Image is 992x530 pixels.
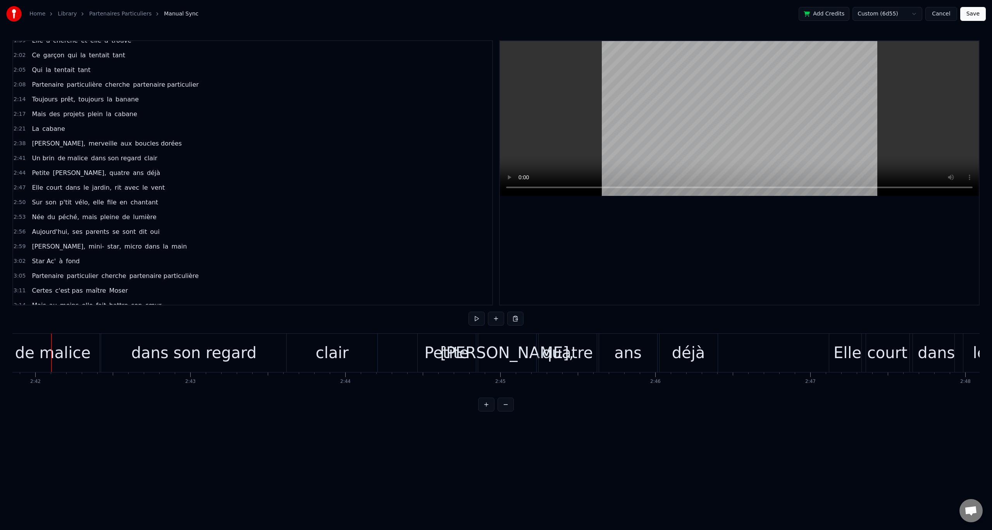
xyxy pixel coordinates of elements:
[542,341,593,364] div: quatre
[14,140,26,148] span: 2:38
[495,379,506,385] div: 2:45
[14,81,26,89] span: 2:08
[121,213,131,221] span: de
[99,213,120,221] span: pleine
[14,199,26,206] span: 2:50
[424,341,468,364] div: Petite
[60,95,76,104] span: prêt,
[112,227,120,236] span: se
[31,124,40,133] span: La
[149,227,160,236] span: oui
[91,183,112,192] span: jardin,
[867,341,908,364] div: court
[92,198,105,207] span: elle
[134,139,183,148] span: boucles dorées
[31,286,53,295] span: Certes
[14,125,26,133] span: 2:21
[132,80,200,89] span: partenaire particulier
[145,301,162,310] span: cœur
[79,51,86,60] span: la
[31,271,64,280] span: Partenaire
[45,183,63,192] span: court
[57,154,89,163] span: de malice
[65,183,81,192] span: dans
[88,139,118,148] span: merveille
[88,51,110,60] span: tentait
[14,228,26,236] span: 2:56
[87,110,103,118] span: plein
[918,341,955,364] div: dans
[132,213,157,221] span: lumière
[31,95,58,104] span: Toujours
[48,110,61,118] span: des
[29,10,198,18] nav: breadcrumb
[59,301,79,310] span: moins
[14,66,26,74] span: 2:05
[170,242,188,251] span: main
[77,65,91,74] span: tant
[108,286,129,295] span: Moser
[130,198,159,207] span: chantant
[31,80,64,89] span: Partenaire
[67,51,78,60] span: qui
[614,341,642,364] div: ans
[340,379,351,385] div: 2:44
[834,341,861,364] div: Elle
[146,168,161,177] span: déjà
[164,10,198,18] span: Manual Sync
[89,10,152,18] a: Partenaires Particuliers
[14,243,26,250] span: 2:59
[162,242,169,251] span: la
[114,110,138,118] span: cabane
[55,286,84,295] span: c'est pas
[31,65,43,74] span: Qui
[85,227,110,236] span: parents
[29,10,45,18] a: Home
[74,198,91,207] span: vélo,
[14,96,26,103] span: 2:14
[106,95,113,104] span: la
[104,80,131,89] span: cherche
[14,302,26,309] span: 3:14
[14,213,26,221] span: 2:53
[14,287,26,295] span: 3:11
[107,242,122,251] span: star,
[143,154,158,163] span: clair
[14,154,26,162] span: 2:41
[66,271,99,280] span: particulier
[58,10,77,18] a: Library
[14,169,26,177] span: 2:44
[77,95,105,104] span: toujours
[81,301,94,310] span: elle
[45,198,57,207] span: son
[53,65,76,74] span: tentait
[440,341,574,364] div: [PERSON_NAME],
[14,51,26,59] span: 2:02
[15,341,91,364] div: de malice
[185,379,196,385] div: 2:43
[124,183,140,192] span: avec
[45,65,52,74] span: la
[129,271,200,280] span: partenaire particulière
[57,213,80,221] span: péché,
[83,183,90,192] span: le
[31,168,50,177] span: Petite
[108,168,130,177] span: quatre
[58,257,64,266] span: à
[925,7,957,21] button: Cancel
[95,301,107,310] span: fait
[31,183,44,192] span: Elle
[122,227,137,236] span: sont
[59,198,73,207] span: p'tit
[14,272,26,280] span: 3:05
[120,139,133,148] span: aux
[138,227,148,236] span: dit
[119,198,128,207] span: en
[31,213,45,221] span: Née
[65,257,81,266] span: fond
[88,242,105,251] span: mini-
[46,213,56,221] span: du
[85,286,107,295] span: maître
[6,6,22,22] img: youka
[124,242,143,251] span: micro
